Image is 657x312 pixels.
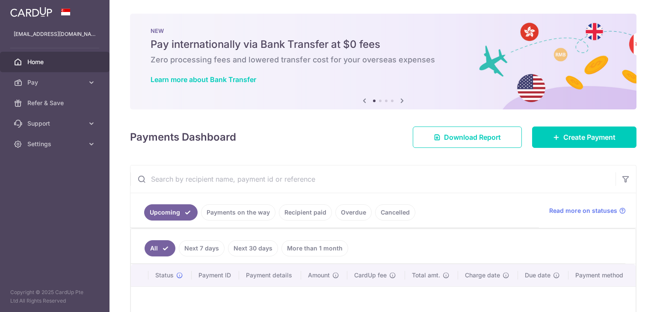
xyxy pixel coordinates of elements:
span: Settings [27,140,84,148]
a: Next 30 days [228,240,278,256]
img: Bank transfer banner [130,14,636,109]
a: All [145,240,175,256]
span: Amount [308,271,330,280]
h4: Payments Dashboard [130,130,236,145]
span: Download Report [444,132,501,142]
span: Due date [525,271,550,280]
a: Download Report [413,127,522,148]
span: Home [27,58,84,66]
span: Read more on statuses [549,206,617,215]
span: Total amt. [412,271,440,280]
h5: Pay internationally via Bank Transfer at $0 fees [151,38,616,51]
a: Create Payment [532,127,636,148]
a: Overdue [335,204,372,221]
p: [EMAIL_ADDRESS][DOMAIN_NAME] [14,30,96,38]
a: Next 7 days [179,240,225,256]
span: Create Payment [563,132,616,142]
a: Payments on the way [201,204,275,221]
th: Payment ID [192,264,240,286]
a: Recipient paid [279,204,332,221]
span: Pay [27,78,84,87]
span: Support [27,119,84,128]
input: Search by recipient name, payment id or reference [130,165,616,193]
span: Refer & Save [27,99,84,107]
p: NEW [151,27,616,34]
a: More than 1 month [281,240,348,256]
a: Learn more about Bank Transfer [151,75,256,84]
h6: Zero processing fees and lowered transfer cost for your overseas expenses [151,55,616,65]
img: CardUp [10,7,52,17]
th: Payment method [568,264,636,286]
a: Cancelled [375,204,415,221]
th: Payment details [239,264,301,286]
span: Status [155,271,174,280]
a: Upcoming [144,204,198,221]
span: CardUp fee [354,271,387,280]
span: Charge date [465,271,500,280]
a: Read more on statuses [549,206,626,215]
